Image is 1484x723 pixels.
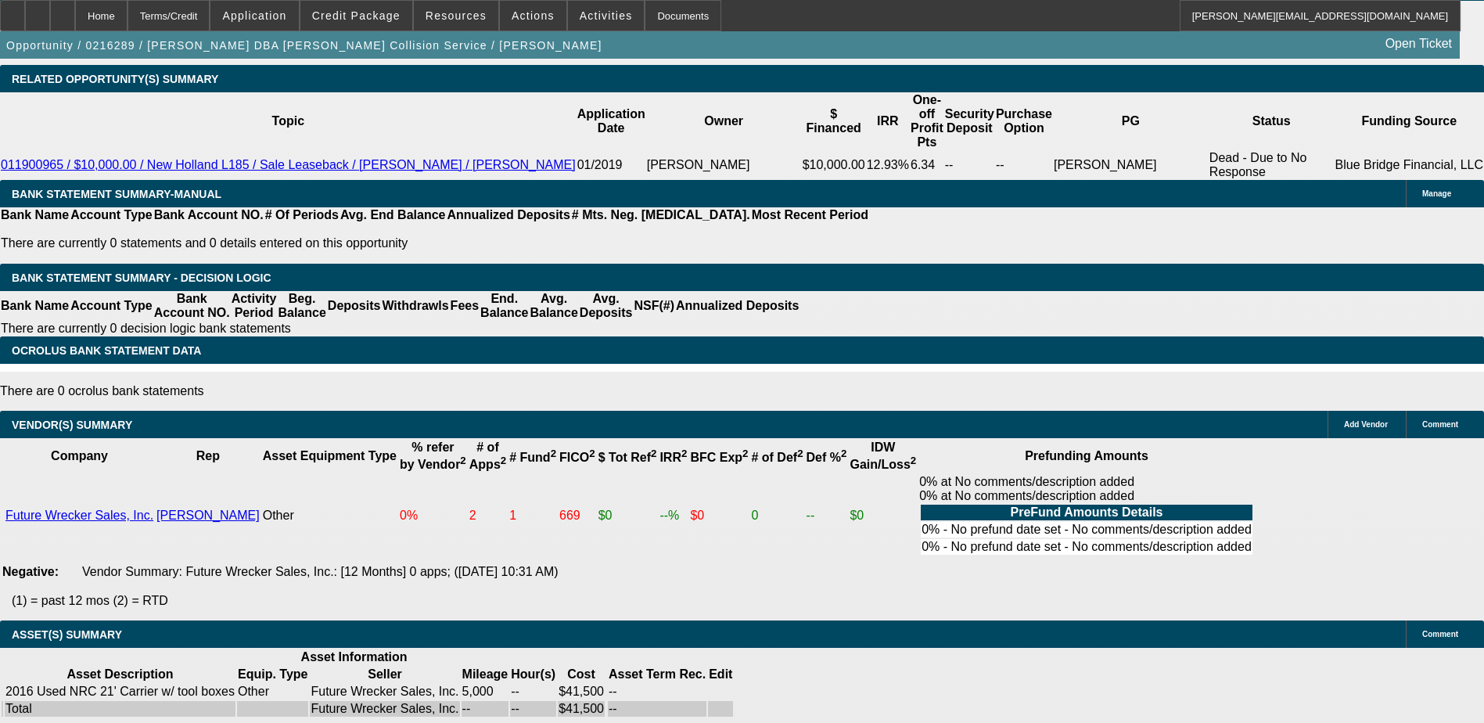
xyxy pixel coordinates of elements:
[414,1,498,31] button: Resources
[633,291,675,321] th: NSF(#)
[910,92,944,150] th: One-off Profit Pts
[807,451,847,464] b: Def %
[222,9,286,22] span: Application
[509,451,556,464] b: # Fund
[646,150,802,180] td: [PERSON_NAME]
[70,291,153,321] th: Account Type
[750,474,803,557] td: 0
[608,701,706,717] td: --
[577,92,646,150] th: Application Date
[1335,150,1484,180] td: Blue Bridge Financial, LLC
[480,291,529,321] th: End. Balance
[340,207,447,223] th: Avg. End Balance
[580,9,633,22] span: Activities
[237,684,308,700] td: Other
[301,650,408,664] b: Asset Information
[462,684,509,700] td: 5,000
[1335,92,1484,150] th: Funding Source
[598,451,657,464] b: $ Tot Ref
[426,9,487,22] span: Resources
[806,474,848,557] td: --
[462,701,509,717] td: --
[5,685,235,699] div: 2016 Used NRC 21' Carrier w/ tool boxes
[510,701,556,717] td: --
[742,448,748,459] sup: 2
[500,1,566,31] button: Actions
[153,207,264,223] th: Bank Account NO.
[450,291,480,321] th: Fees
[849,474,917,557] td: $0
[1025,449,1148,462] b: Prefunding Amounts
[310,701,459,717] td: Future Wrecker Sales, Inc.
[751,207,869,223] th: Most Recent Period
[312,9,401,22] span: Credit Package
[675,291,799,321] th: Annualized Deposits
[12,344,201,357] span: OCROLUS BANK STATEMENT DATA
[1,236,868,250] p: There are currently 0 statements and 0 details entered on this opportunity
[70,207,153,223] th: Account Type
[460,455,465,466] sup: 2
[579,291,634,321] th: Avg. Deposits
[995,92,1053,150] th: Purchase Option
[558,684,605,700] td: $41,500
[12,73,218,85] span: RELATED OPPORTUNITY(S) SUMMARY
[263,449,397,462] b: Asset Equipment Type
[802,150,866,180] td: $10,000.00
[196,449,220,462] b: Rep
[264,207,340,223] th: # Of Periods
[651,448,656,459] sup: 2
[911,455,916,466] sup: 2
[567,667,595,681] b: Cost
[51,449,108,462] b: Company
[512,9,555,22] span: Actions
[399,474,467,557] td: 0%
[381,291,449,321] th: Withdrawls
[659,474,688,557] td: --%
[608,684,706,700] td: --
[1053,150,1209,180] td: [PERSON_NAME]
[1209,150,1335,180] td: Dead - Due to No Response
[681,448,687,459] sup: 2
[577,150,646,180] td: 01/2019
[12,188,221,200] span: BANK STATEMENT SUMMARY-MANUAL
[1379,31,1458,57] a: Open Ticket
[659,451,687,464] b: IRR
[66,667,173,681] b: Asset Description
[1209,92,1335,150] th: Status
[921,539,1252,555] td: 0% - No prefund date set - No comments/description added
[921,522,1252,538] td: 0% - No prefund date set - No comments/description added
[12,419,132,431] span: VENDOR(S) SUMMARY
[559,474,596,557] td: 669
[462,667,508,681] b: Mileage
[469,474,507,557] td: 2
[237,667,308,682] th: Equip. Type
[262,474,397,557] td: Other
[469,441,506,471] b: # of Apps
[568,1,645,31] button: Activities
[510,684,556,700] td: --
[1,158,576,171] a: 011900965 / $10,000.00 / New Holland L185 / Sale Leaseback / [PERSON_NAME] / [PERSON_NAME]
[327,291,382,321] th: Deposits
[866,150,910,180] td: 12.93%
[1422,189,1451,198] span: Manage
[6,39,602,52] span: Opportunity / 0216289 / [PERSON_NAME] DBA [PERSON_NAME] Collision Service / [PERSON_NAME]
[598,474,658,557] td: $0
[1344,420,1388,429] span: Add Vendor
[2,565,59,578] b: Negative:
[850,441,916,471] b: IDW Gain/Loss
[751,451,803,464] b: # of Def
[82,565,559,578] span: Vendor Summary: Future Wrecker Sales, Inc.: [12 Months] 0 apps; ([DATE] 10:31 AM)
[944,92,995,150] th: Security Deposit
[300,1,412,31] button: Credit Package
[501,455,506,466] sup: 2
[12,628,122,641] span: ASSET(S) SUMMARY
[156,509,260,522] a: [PERSON_NAME]
[153,291,231,321] th: Bank Account NO.
[551,448,556,459] sup: 2
[609,667,706,681] b: Asset Term Rec.
[559,451,595,464] b: FICO
[608,667,706,682] th: Asset Term Recommendation
[231,291,278,321] th: Activity Period
[511,667,555,681] b: Hour(s)
[446,207,570,223] th: Annualized Deposits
